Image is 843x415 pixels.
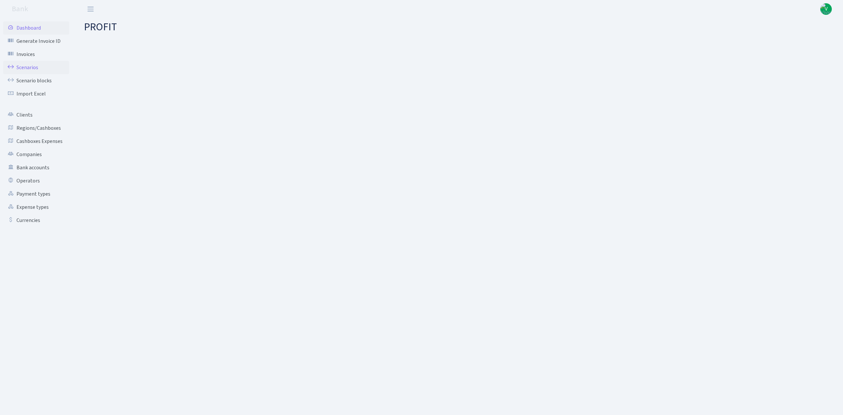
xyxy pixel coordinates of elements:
[820,3,832,15] img: Vivio
[3,187,69,201] a: Payment types
[3,135,69,148] a: Cashboxes Expenses
[3,161,69,174] a: Bank accounts
[3,35,69,48] a: Generate Invoice ID
[3,148,69,161] a: Companies
[3,122,69,135] a: Regions/Cashboxes
[82,4,99,14] button: Toggle navigation
[820,3,832,15] a: V
[3,174,69,187] a: Operators
[3,214,69,227] a: Currencies
[3,201,69,214] a: Expense types
[3,48,69,61] a: Invoices
[3,87,69,100] a: Import Excel
[3,108,69,122] a: Clients
[3,21,69,35] a: Dashboard
[3,61,69,74] a: Scenarios
[84,19,117,35] span: PROFIT
[3,74,69,87] a: Scenario blocks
